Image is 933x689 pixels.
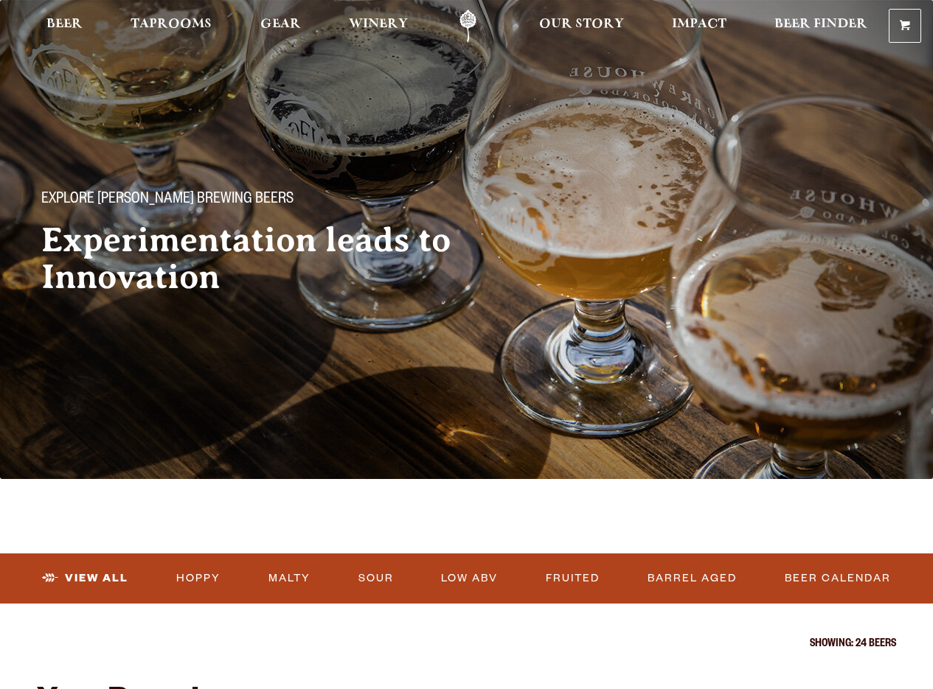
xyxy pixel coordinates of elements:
a: Barrel Aged [642,562,743,595]
a: Gear [251,10,311,43]
a: Sour [353,562,400,595]
a: View All [36,562,134,595]
a: Impact [662,10,736,43]
span: Taprooms [131,18,212,30]
span: Gear [260,18,301,30]
a: Malty [263,562,316,595]
span: Beer Finder [774,18,867,30]
a: Beer [37,10,92,43]
span: Impact [672,18,726,30]
span: Winery [349,18,408,30]
span: Beer [46,18,83,30]
a: Odell Home [440,10,496,43]
p: Showing: 24 Beers [37,639,896,651]
h2: Experimentation leads to Innovation [41,222,502,295]
span: Explore [PERSON_NAME] Brewing Beers [41,191,294,210]
a: Hoppy [170,562,226,595]
a: Taprooms [121,10,221,43]
a: Fruited [540,562,606,595]
a: Low ABV [435,562,504,595]
a: Beer Calendar [779,562,897,595]
a: Winery [339,10,417,43]
span: Our Story [539,18,624,30]
a: Beer Finder [765,10,877,43]
a: Our Story [530,10,634,43]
